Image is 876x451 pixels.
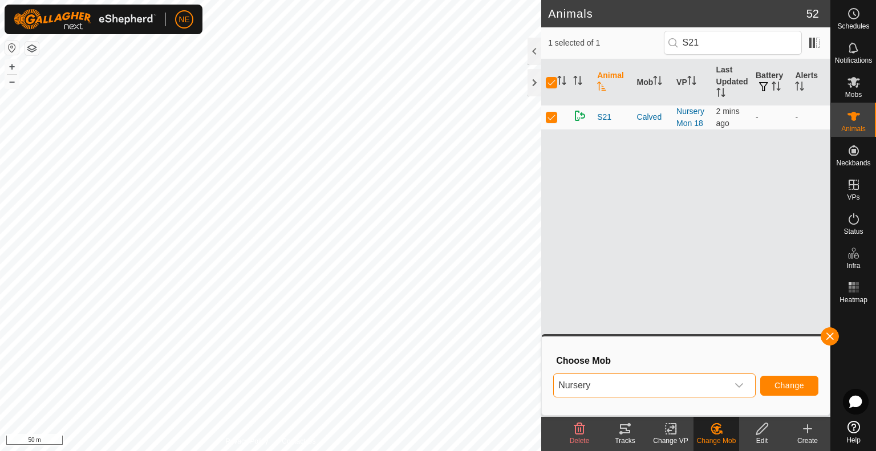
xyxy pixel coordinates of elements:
[806,5,819,22] span: 52
[637,111,667,123] div: Calved
[839,296,867,303] span: Heatmap
[836,160,870,166] span: Neckbands
[548,7,806,21] h2: Animals
[845,91,862,98] span: Mobs
[843,228,863,235] span: Status
[751,59,790,105] th: Battery
[716,107,740,128] span: 19 Aug 2025, 6:30 am
[573,109,587,123] img: returning on
[554,374,728,397] span: Nursery
[570,437,590,445] span: Delete
[672,59,711,105] th: VP
[760,376,818,396] button: Change
[716,90,725,99] p-sorticon: Activate to sort
[664,31,802,55] input: Search (S)
[573,78,582,87] p-sorticon: Activate to sort
[785,436,830,446] div: Create
[847,194,859,201] span: VPs
[632,59,672,105] th: Mob
[790,59,830,105] th: Alerts
[831,416,876,448] a: Help
[841,125,866,132] span: Animals
[5,75,19,88] button: –
[837,23,869,30] span: Schedules
[648,436,693,446] div: Change VP
[846,262,860,269] span: Infra
[14,9,156,30] img: Gallagher Logo
[653,78,662,87] p-sorticon: Activate to sort
[556,355,818,366] h3: Choose Mob
[226,436,269,446] a: Privacy Policy
[25,42,39,55] button: Map Layers
[846,437,861,444] span: Help
[597,83,606,92] p-sorticon: Activate to sort
[772,83,781,92] p-sorticon: Activate to sort
[593,59,632,105] th: Animal
[712,59,751,105] th: Last Updated
[676,107,704,128] a: Nursery Mon 18
[795,83,804,92] p-sorticon: Activate to sort
[557,78,566,87] p-sorticon: Activate to sort
[548,37,663,49] span: 1 selected of 1
[179,14,189,26] span: NE
[5,41,19,55] button: Reset Map
[835,57,872,64] span: Notifications
[687,78,696,87] p-sorticon: Activate to sort
[282,436,315,446] a: Contact Us
[597,111,611,123] span: S21
[774,381,804,390] span: Change
[790,105,830,129] td: -
[693,436,739,446] div: Change Mob
[728,374,751,397] div: dropdown trigger
[739,436,785,446] div: Edit
[5,60,19,74] button: +
[751,105,790,129] td: -
[602,436,648,446] div: Tracks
